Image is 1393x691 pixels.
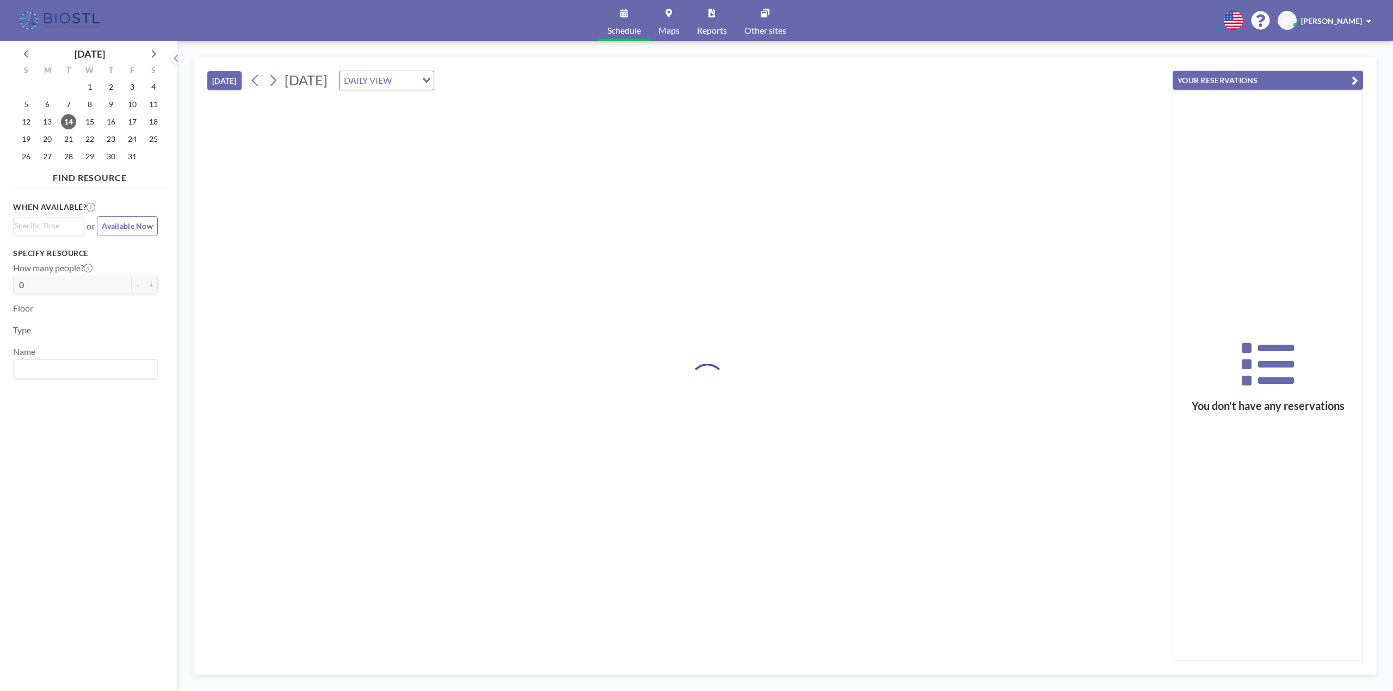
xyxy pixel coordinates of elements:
[82,79,97,95] span: Wednesday, October 1, 2025
[19,97,34,112] span: Sunday, October 5, 2025
[342,73,394,88] span: DAILY VIEW
[82,132,97,147] span: Wednesday, October 22, 2025
[697,26,727,35] span: Reports
[13,248,158,258] h3: Specify resource
[58,64,79,78] div: T
[125,132,140,147] span: Friday, October 24, 2025
[16,64,37,78] div: S
[87,221,95,232] span: or
[13,325,31,335] label: Type
[658,26,680,35] span: Maps
[1173,71,1363,90] button: YOUR RESERVATIONS
[340,71,434,90] div: Search for option
[13,346,35,357] label: Name
[146,97,161,112] span: Saturday, October 11, 2025
[19,114,34,129] span: Sunday, October 12, 2025
[146,79,161,95] span: Saturday, October 4, 2025
[125,149,140,164] span: Friday, October 31, 2025
[82,97,97,112] span: Wednesday, October 8, 2025
[14,360,157,378] div: Search for option
[19,132,34,147] span: Sunday, October 19, 2025
[285,72,328,88] span: [DATE]
[75,46,105,61] div: [DATE]
[61,132,76,147] span: Tuesday, October 21, 2025
[132,276,145,294] button: -
[79,64,101,78] div: W
[40,114,55,129] span: Monday, October 13, 2025
[103,114,119,129] span: Thursday, October 16, 2025
[15,362,151,376] input: Search for option
[1301,16,1362,26] span: [PERSON_NAME]
[97,216,158,235] button: Available Now
[103,97,119,112] span: Thursday, October 9, 2025
[82,114,97,129] span: Wednesday, October 15, 2025
[14,217,84,234] div: Search for option
[103,79,119,95] span: Thursday, October 2, 2025
[143,64,164,78] div: S
[103,149,119,164] span: Thursday, October 30, 2025
[13,168,167,183] h4: FIND RESOURCE
[61,149,76,164] span: Tuesday, October 28, 2025
[1173,399,1363,413] h3: You don’t have any reservations
[125,79,140,95] span: Friday, October 3, 2025
[145,276,158,294] button: +
[607,26,641,35] span: Schedule
[13,263,93,273] label: How many people?
[15,220,78,232] input: Search for option
[395,73,416,88] input: Search for option
[125,114,140,129] span: Friday, October 17, 2025
[40,132,55,147] span: Monday, October 20, 2025
[13,303,33,314] label: Floor
[61,97,76,112] span: Tuesday, October 7, 2025
[40,97,55,112] span: Monday, October 6, 2025
[146,132,161,147] span: Saturday, October 25, 2025
[40,149,55,164] span: Monday, October 27, 2025
[103,132,119,147] span: Thursday, October 23, 2025
[1283,16,1292,26] span: CB
[19,149,34,164] span: Sunday, October 26, 2025
[17,10,104,32] img: organization-logo
[125,97,140,112] span: Friday, October 10, 2025
[146,114,161,129] span: Saturday, October 18, 2025
[61,114,76,129] span: Tuesday, October 14, 2025
[100,64,121,78] div: T
[207,71,242,90] button: [DATE]
[744,26,786,35] span: Other sites
[37,64,58,78] div: M
[82,149,97,164] span: Wednesday, October 29, 2025
[102,221,153,231] span: Available Now
[121,64,143,78] div: F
